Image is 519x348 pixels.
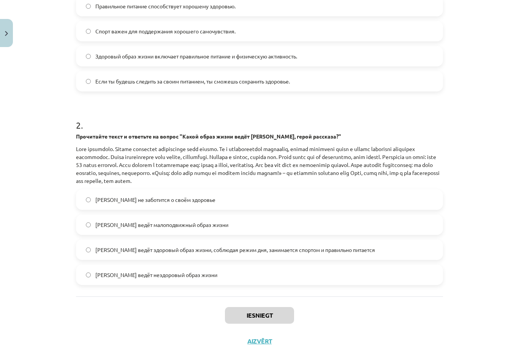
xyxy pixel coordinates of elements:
h1: 2 . [76,107,443,130]
span: Если ты будешь следить за своим питанием, ты сможешь сохранить здоровье. [95,77,290,85]
span: [PERSON_NAME] ведёт нездоровый образ жизни [95,271,217,279]
p: Lore ipsumdolo. Sitame consectet adipiscinge sedd eiusmo. Te i utlaboreetdol magnaaliq, enimad mi... [76,145,443,185]
button: Iesniegt [225,307,294,324]
span: Здоровый образ жизни включает правильное питание и физическую активность. [95,52,297,60]
input: Спорт важен для поддержания хорошего самочувствия. [86,29,91,34]
input: [PERSON_NAME] не заботится о своём здоровье [86,197,91,202]
span: [PERSON_NAME] ведёт здоровый образ жизни, соблюдая режим дня, занимается спортом и правильно пита... [95,246,375,254]
button: Aizvērt [245,337,274,345]
input: [PERSON_NAME] ведёт нездоровый образ жизни [86,272,91,277]
input: [PERSON_NAME] ведёт здоровый образ жизни, соблюдая режим дня, занимается спортом и правильно пита... [86,247,91,252]
input: Если ты будешь следить за своим питанием, ты сможешь сохранить здоровье. [86,79,91,84]
span: [PERSON_NAME] не заботится о своём здоровье [95,196,215,204]
span: [PERSON_NAME] ведёт малоподвижный образ жизни [95,221,228,229]
img: icon-close-lesson-0947bae3869378f0d4975bcd49f059093ad1ed9edebbc8119c70593378902aed.svg [5,31,8,36]
input: [PERSON_NAME] ведёт малоподвижный образ жизни [86,222,91,227]
span: Правильное питание способствует хорошему здоровью. [95,2,236,10]
input: Правильное питание способствует хорошему здоровью. [86,4,91,9]
input: Здоровый образ жизни включает правильное питание и физическую активность. [86,54,91,59]
strong: Прочитайте текст и ответьте на вопрос "Какой образ жизни ведёт [PERSON_NAME], герой рассказа?" [76,133,341,140]
span: Спорт важен для поддержания хорошего самочувствия. [95,27,236,35]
